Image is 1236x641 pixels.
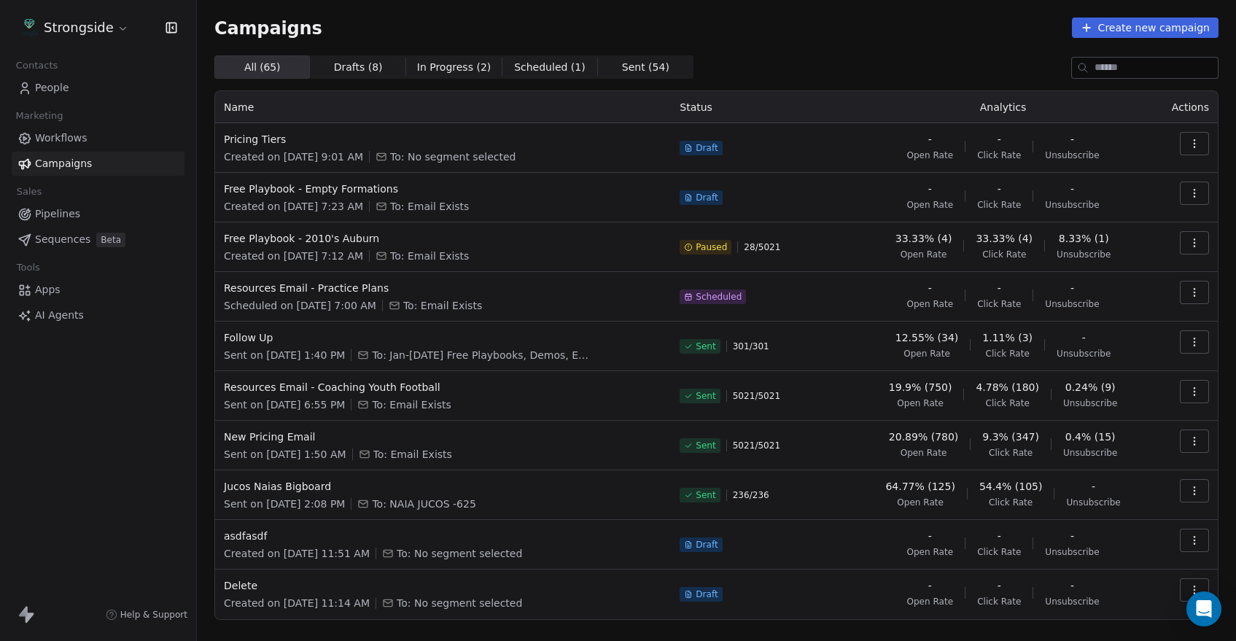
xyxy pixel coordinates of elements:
span: Open Rate [903,348,950,360]
a: Workflows [12,126,184,150]
span: Sent on [DATE] 2:08 PM [224,497,345,511]
span: Contacts [9,55,64,77]
span: Unsubscribe [1045,199,1099,211]
span: Open Rate [906,199,953,211]
span: asdfasdf [224,529,662,543]
span: Scheduled ( 1 ) [514,60,586,75]
span: - [1070,529,1074,543]
span: Paused [696,241,727,253]
a: AI Agents [12,303,184,327]
span: 1.11% (3) [982,330,1033,345]
span: Beta [96,233,125,247]
span: Sent on [DATE] 6:55 PM [224,397,345,412]
img: Logo%20gradient%20V_1.png [20,19,38,36]
span: - [1070,182,1074,196]
span: - [998,182,1001,196]
span: - [1092,479,1095,494]
div: Open Intercom Messenger [1186,591,1221,626]
span: People [35,80,69,96]
span: 12.55% (34) [895,330,959,345]
a: Pipelines [12,202,184,226]
span: Unsubscribe [1057,348,1111,360]
span: Marketing [9,105,69,127]
span: Sent [696,341,715,352]
span: 5021 / 5021 [733,390,780,402]
span: In Progress ( 2 ) [417,60,491,75]
span: Resources Email - Coaching Youth Football [224,380,662,395]
span: - [928,182,932,196]
span: Sent on [DATE] 1:50 AM [224,447,346,462]
span: Open Rate [906,298,953,310]
span: Scheduled [696,291,742,303]
span: Click Rate [977,149,1021,161]
a: SequencesBeta [12,228,184,252]
span: 4.78% (180) [976,380,1039,395]
span: - [998,578,1001,593]
span: Created on [DATE] 7:23 AM [224,199,363,214]
span: - [998,132,1001,147]
span: Click Rate [986,348,1030,360]
span: Sent on [DATE] 1:40 PM [224,348,345,362]
span: Pipelines [35,206,80,222]
span: Click Rate [989,497,1033,508]
span: Unsubscribe [1057,249,1111,260]
span: Unsubscribe [1066,497,1120,508]
th: Name [215,91,671,123]
a: Help & Support [106,609,187,621]
span: Unsubscribe [1045,546,1099,558]
span: Click Rate [986,397,1030,409]
a: People [12,76,184,100]
a: Apps [12,278,184,302]
span: 19.9% (750) [889,380,952,395]
span: Sent [696,390,715,402]
th: Analytics [853,91,1153,123]
span: Open Rate [906,149,953,161]
span: Unsubscribe [1045,596,1099,607]
span: To: Email Exists [372,397,451,412]
span: Created on [DATE] 7:12 AM [224,249,363,263]
span: Open Rate [901,249,947,260]
span: Open Rate [897,497,944,508]
a: Campaigns [12,152,184,176]
span: Campaigns [214,18,322,38]
span: To: Jan-Jul 25 Free Playbooks, Demos, Etc. [372,348,591,362]
span: 0.24% (9) [1065,380,1116,395]
span: Unsubscribe [1063,397,1117,409]
span: To: Email Exists [373,447,452,462]
span: Jucos Naias Bigboard [224,479,662,494]
span: To: Email Exists [403,298,482,313]
span: - [928,529,932,543]
span: Pricing Tiers [224,132,662,147]
span: Apps [35,282,61,298]
span: 54.4% (105) [979,479,1043,494]
span: Click Rate [989,447,1033,459]
span: Drafts ( 8 ) [334,60,383,75]
button: Create new campaign [1072,18,1218,38]
span: Draft [696,142,718,154]
span: 0.4% (15) [1065,430,1116,444]
span: Open Rate [897,397,944,409]
span: Open Rate [906,546,953,558]
span: - [928,132,932,147]
span: Resources Email - Practice Plans [224,281,662,295]
span: Draft [696,588,718,600]
th: Actions [1153,91,1218,123]
span: To: Email Exists [390,249,469,263]
span: Sent [696,489,715,501]
span: Click Rate [977,546,1021,558]
span: Strongside [44,18,114,37]
span: 9.3% (347) [982,430,1039,444]
span: - [928,281,932,295]
span: To: NAIA JUCOS -625 [372,497,475,511]
span: Workflows [35,131,88,146]
span: 28 / 5021 [744,241,780,253]
span: Open Rate [906,596,953,607]
span: Help & Support [120,609,187,621]
span: Open Rate [901,447,947,459]
button: Strongside [18,15,132,40]
span: 5021 / 5021 [733,440,780,451]
span: Click Rate [977,298,1021,310]
span: Sent ( 54 ) [622,60,669,75]
span: Sequences [35,232,90,247]
span: - [1082,330,1086,345]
